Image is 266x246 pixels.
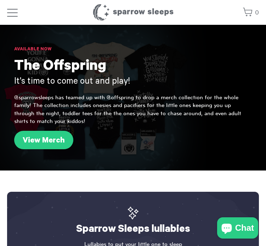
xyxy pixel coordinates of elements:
p: @sparrowsleeps has teamed up with @offspring to drop a merch collection for the whole family! The... [14,94,252,125]
a: View Merch [14,131,73,149]
h2: Sparrow Sleeps lullabies [21,206,245,237]
h1: Sparrow Sleeps [92,4,174,21]
h3: It's time to come out and play! [14,76,252,88]
h1: The Offspring [14,58,252,76]
a: 0 [243,5,259,21]
inbox-online-store-chat: Shopify online store chat [215,217,260,240]
h6: Available Now [14,46,252,53]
